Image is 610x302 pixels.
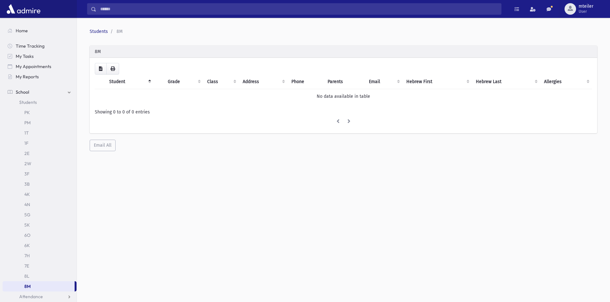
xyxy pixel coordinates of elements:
[16,74,39,80] span: My Reports
[16,28,28,34] span: Home
[3,87,77,97] a: School
[90,140,116,151] button: Email All
[3,210,77,220] a: 5G
[3,281,75,291] a: 8M
[106,63,119,74] button: Print
[95,109,592,115] div: Showing 0 to 0 of 0 entries
[3,240,77,251] a: 6K
[3,107,77,118] a: PK
[540,74,592,89] th: Allergies: activate to sort column ascending
[3,138,77,148] a: 1F
[3,159,77,169] a: 2W
[3,271,77,281] a: 8L
[3,230,77,240] a: 6O
[3,97,77,107] a: Students
[16,89,29,95] span: School
[3,169,77,179] a: 3F
[105,74,154,89] th: Student: activate to sort column descending
[288,74,324,89] th: Phone
[16,43,45,49] span: Time Tracking
[3,179,77,189] a: 3B
[365,74,403,89] th: Email: activate to sort column ascending
[3,41,77,51] a: Time Tracking
[3,251,77,261] a: 7H
[90,46,597,58] div: 8M
[3,261,77,271] a: 7E
[3,189,77,199] a: 4K
[3,291,77,302] a: Attendance
[579,9,593,14] span: User
[239,74,288,89] th: Address: activate to sort column ascending
[324,74,365,89] th: Parents
[403,74,472,89] th: Hebrew First: activate to sort column ascending
[3,128,77,138] a: 1T
[579,4,593,9] span: mteiler
[3,199,77,210] a: 4N
[3,220,77,230] a: 5K
[3,26,77,36] a: Home
[472,74,541,89] th: Hebrew Last: activate to sort column ascending
[95,63,107,74] button: CSV
[164,74,203,89] th: Grade: activate to sort column ascending
[90,29,108,34] a: Students
[3,118,77,128] a: PM
[117,29,123,34] span: 8M
[95,89,592,104] td: No data available in table
[90,28,595,35] nav: breadcrumb
[3,72,77,82] a: My Reports
[96,3,501,15] input: Search
[3,61,77,72] a: My Appointments
[19,99,37,105] span: Students
[3,51,77,61] a: My Tasks
[19,294,43,299] span: Attendance
[16,53,34,59] span: My Tasks
[16,64,51,69] span: My Appointments
[203,74,239,89] th: Class: activate to sort column ascending
[5,3,42,15] img: AdmirePro
[3,148,77,159] a: 2E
